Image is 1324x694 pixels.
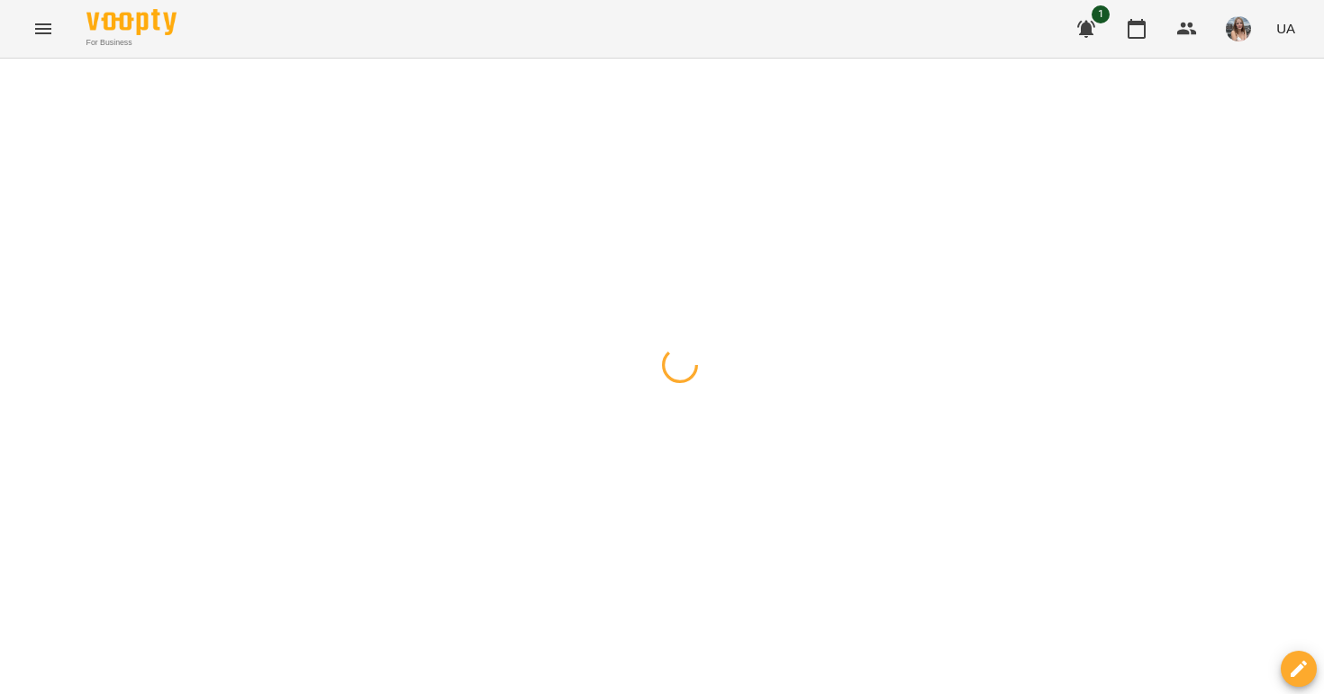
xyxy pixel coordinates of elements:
[1276,19,1295,38] span: UA
[22,7,65,50] button: Menu
[1092,5,1110,23] span: 1
[86,37,177,49] span: For Business
[1226,16,1251,41] img: 74fe2489868ff6387e58e6a53f418eff.jpg
[1269,12,1302,45] button: UA
[86,9,177,35] img: Voopty Logo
